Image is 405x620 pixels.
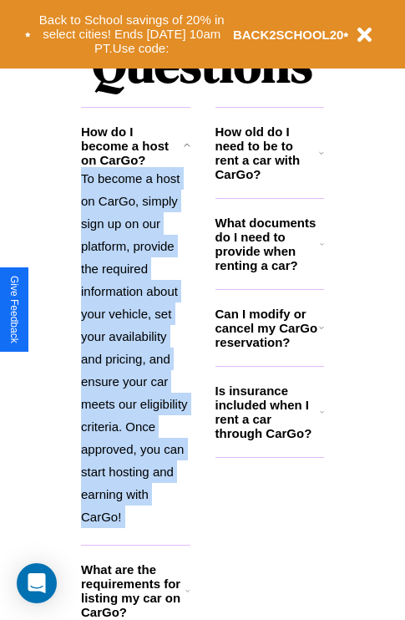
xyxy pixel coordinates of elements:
[233,28,344,42] b: BACK2SCHOOL20
[81,562,185,619] h3: What are the requirements for listing my car on CarGo?
[215,125,320,181] h3: How old do I need to be to rent a car with CarGo?
[215,384,320,440] h3: Is insurance included when I rent a car through CarGo?
[81,167,190,528] p: To become a host on CarGo, simply sign up on our platform, provide the required information about...
[31,8,233,60] button: Back to School savings of 20% in select cities! Ends [DATE] 10am PT.Use code:
[215,216,321,272] h3: What documents do I need to provide when renting a car?
[17,563,57,603] div: Open Intercom Messenger
[215,307,319,349] h3: Can I modify or cancel my CarGo reservation?
[8,276,20,343] div: Give Feedback
[81,125,184,167] h3: How do I become a host on CarGo?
